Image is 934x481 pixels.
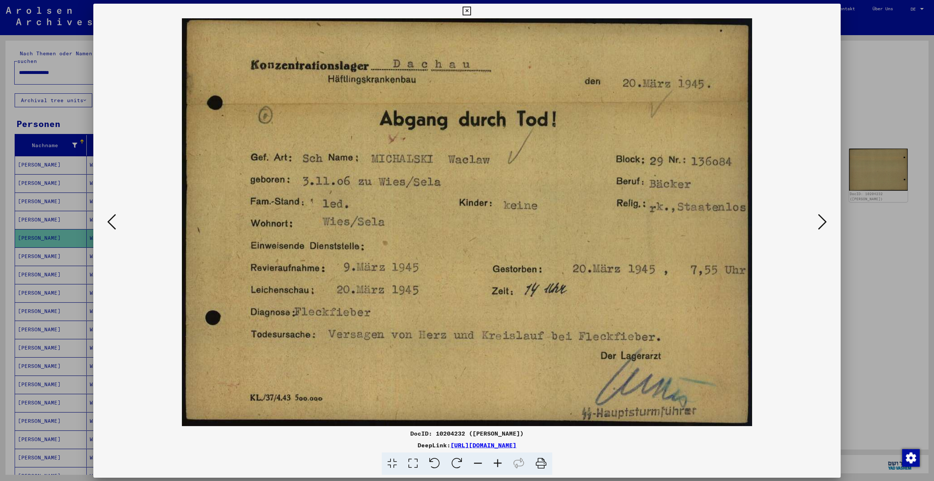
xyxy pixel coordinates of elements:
[902,449,919,466] div: Zustimmung ändern
[451,441,516,449] a: [URL][DOMAIN_NAME]
[93,429,841,438] div: DocID: 10204232 ([PERSON_NAME])
[902,449,920,467] img: Zustimmung ändern
[118,18,816,426] img: 001.jpg
[93,441,841,450] div: DeepLink:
